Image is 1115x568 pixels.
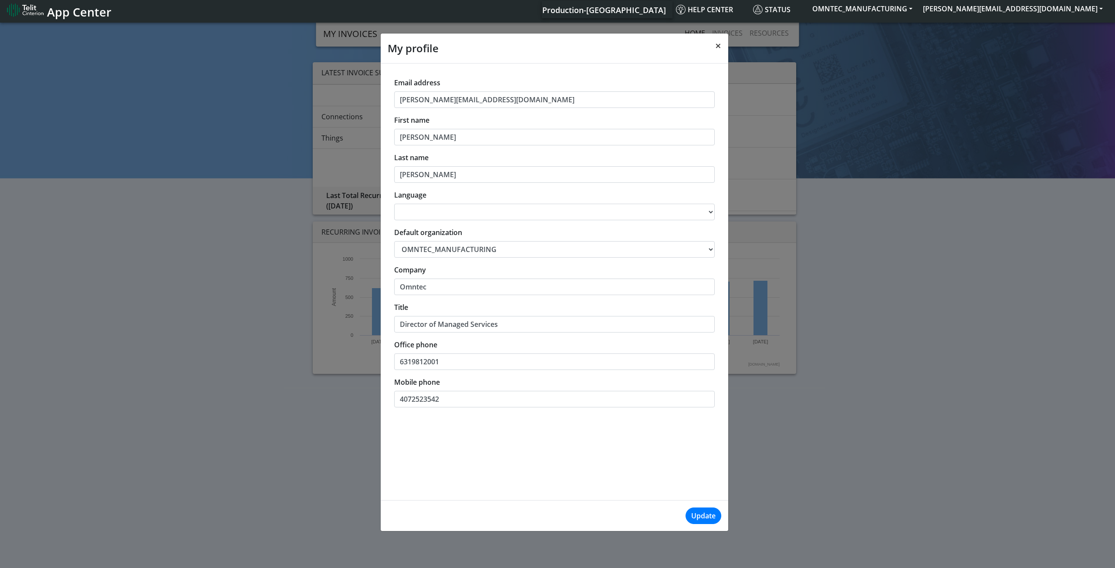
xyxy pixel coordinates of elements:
label: Language [394,190,426,200]
a: App Center [7,0,110,19]
label: First name [394,115,429,125]
a: Status [750,1,807,18]
img: status.svg [753,5,763,14]
img: knowledge.svg [676,5,686,14]
span: App Center [47,4,111,20]
label: Title [394,302,408,313]
a: Your current platform instance [542,1,666,18]
label: Company [394,265,426,275]
label: Email address [394,77,440,88]
label: Office phone [394,339,437,350]
button: [PERSON_NAME][EMAIL_ADDRESS][DOMAIN_NAME] [918,1,1108,17]
label: Last name [394,152,429,163]
a: Help center [672,1,750,18]
label: Mobile phone [394,377,440,387]
img: logo-telit-cinterion-gw-new.png [7,3,44,17]
span: Status [753,5,791,14]
button: OMNTEC_MANUFACTURING [807,1,918,17]
label: Default organization [394,227,462,238]
h4: My profile [388,40,439,56]
span: Help center [676,5,733,14]
span: × [715,38,721,53]
span: Production-[GEOGRAPHIC_DATA] [542,5,666,15]
button: Update [686,508,721,524]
